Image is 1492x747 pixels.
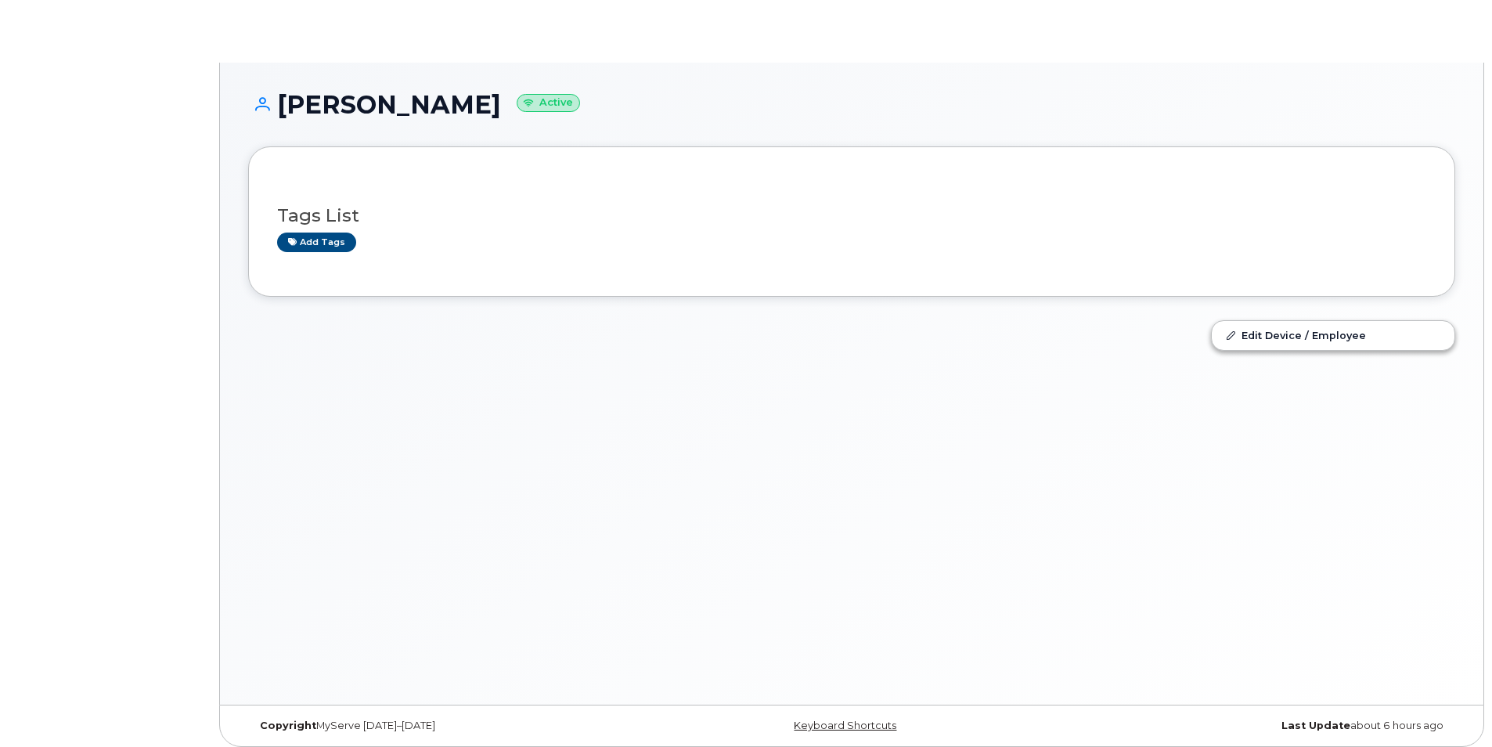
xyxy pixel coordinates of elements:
div: about 6 hours ago [1053,720,1455,732]
small: Active [517,94,580,112]
a: Edit Device / Employee [1212,321,1454,349]
a: Keyboard Shortcuts [794,720,896,731]
strong: Copyright [260,720,316,731]
a: Add tags [277,233,356,252]
h3: Tags List [277,206,1426,226]
strong: Last Update [1281,720,1350,731]
div: MyServe [DATE]–[DATE] [248,720,650,732]
h1: [PERSON_NAME] [248,91,1455,118]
